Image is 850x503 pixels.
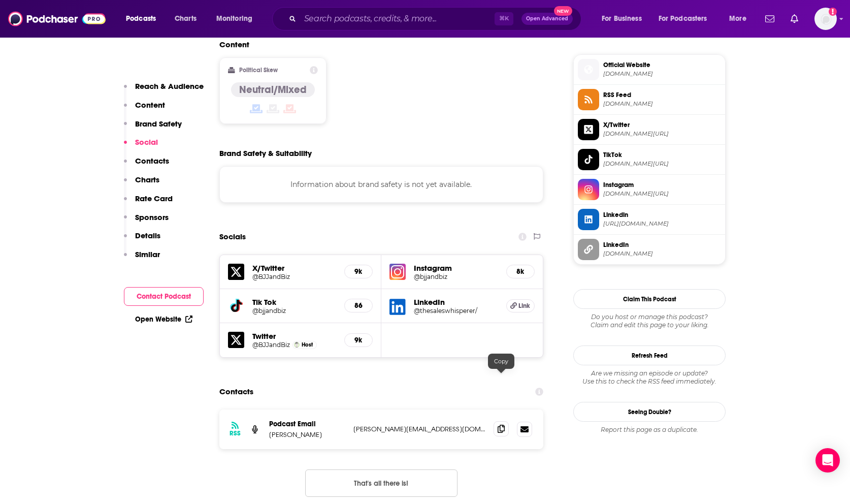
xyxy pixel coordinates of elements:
[168,11,203,27] a: Charts
[252,331,336,341] h5: Twitter
[603,210,721,219] span: Linkedin
[573,426,726,434] div: Report this page as a duplicate.
[124,100,165,119] button: Content
[269,420,345,428] p: Podcast Email
[353,267,364,276] h5: 9k
[603,60,721,70] span: Official Website
[294,342,300,348] img: Wes Schaeffer
[787,10,802,27] a: Show notifications dropdown
[269,430,345,439] p: [PERSON_NAME]
[175,12,197,26] span: Charts
[578,149,721,170] a: TikTok[DOMAIN_NAME][URL]
[603,250,721,258] span: linkedin.com
[300,11,495,27] input: Search podcasts, credits, & more...
[135,212,169,222] p: Sponsors
[252,263,336,273] h5: X/Twitter
[219,148,312,158] h2: Brand Safety & Suitability
[119,11,169,27] button: open menu
[414,263,498,273] h5: Instagram
[353,336,364,344] h5: 9k
[239,83,307,96] h4: Neutral/Mixed
[518,302,530,310] span: Link
[603,150,721,160] span: TikTok
[603,190,721,198] span: instagram.com/bjjandbiz
[488,354,514,369] div: Copy
[526,16,568,21] span: Open Advanced
[603,120,721,130] span: X/Twitter
[219,382,253,401] h2: Contacts
[124,81,204,100] button: Reach & Audience
[135,231,160,240] p: Details
[603,100,721,108] span: anchor.fm
[573,369,726,386] div: Are we missing an episode or update? Use this to check the RSS feed immediately.
[219,227,246,246] h2: Socials
[124,287,204,306] button: Contact Podcast
[124,119,182,138] button: Brand Safety
[124,137,158,156] button: Social
[135,137,158,147] p: Social
[578,179,721,200] a: Instagram[DOMAIN_NAME][URL]
[602,12,642,26] span: For Business
[353,425,485,433] p: [PERSON_NAME][EMAIL_ADDRESS][DOMAIN_NAME]
[814,8,837,30] img: User Profile
[252,307,336,315] a: @bjjandbiz
[815,448,840,473] div: Open Intercom Messenger
[595,11,655,27] button: open menu
[124,194,173,212] button: Rate Card
[282,7,591,30] div: Search podcasts, credits, & more...
[506,299,535,312] a: Link
[573,313,726,329] div: Claim and edit this page to your liking.
[135,175,159,184] p: Charts
[603,130,721,138] span: twitter.com/BJJandBiz
[578,59,721,80] a: Official Website[DOMAIN_NAME]
[578,209,721,230] a: Linkedin[URL][DOMAIN_NAME]
[761,10,778,27] a: Show notifications dropdown
[135,315,192,324] a: Open Website
[353,301,364,310] h5: 86
[814,8,837,30] button: Show profile menu
[414,273,498,280] a: @bjjandbiz
[573,313,726,321] span: Do you host or manage this podcast?
[659,12,707,26] span: For Podcasters
[219,166,543,203] div: Information about brand safety is not yet available.
[219,40,535,49] h2: Content
[573,289,726,309] button: Claim This Podcast
[603,180,721,190] span: Instagram
[124,231,160,249] button: Details
[252,341,290,349] a: @BJJandBiz
[8,9,106,28] img: Podchaser - Follow, Share and Rate Podcasts
[239,67,278,74] h2: Political Skew
[578,239,721,260] a: LinkedIn[DOMAIN_NAME]
[603,160,721,168] span: tiktok.com/@bjjandbiz
[252,273,336,280] a: @BJJandBiz
[603,220,721,228] span: https://www.linkedin.com/in/thesaleswhisperer/
[209,11,266,27] button: open menu
[521,13,573,25] button: Open AdvancedNew
[135,249,160,259] p: Similar
[495,12,513,25] span: ⌘ K
[305,469,457,497] button: Nothing here.
[603,240,721,249] span: LinkedIn
[216,12,252,26] span: Monitoring
[135,194,173,203] p: Rate Card
[573,402,726,422] a: Seeing Double?
[126,12,156,26] span: Podcasts
[414,307,498,315] a: @thesaleswhisperer/
[814,8,837,30] span: Logged in as danikarchmer
[515,267,526,276] h5: 8k
[124,175,159,194] button: Charts
[135,156,169,166] p: Contacts
[729,12,746,26] span: More
[302,341,313,348] span: Host
[135,119,182,129] p: Brand Safety
[829,8,837,16] svg: Add a profile image
[722,11,759,27] button: open menu
[135,100,165,110] p: Content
